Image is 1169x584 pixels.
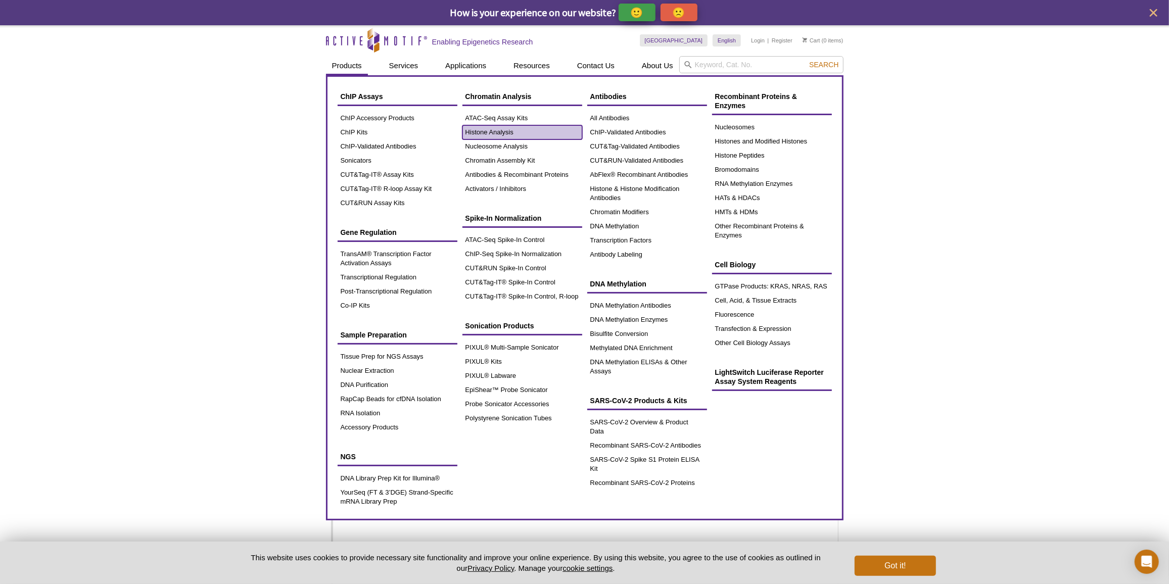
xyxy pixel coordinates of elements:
[587,87,707,106] a: Antibodies
[462,87,582,106] a: Chromatin Analysis
[1147,7,1160,19] button: close
[563,564,613,572] button: cookie settings
[507,56,556,75] a: Resources
[590,280,646,288] span: DNA Methylation
[341,453,356,461] span: NGS
[712,219,832,242] a: Other Recombinant Proteins & Enzymes
[338,270,457,284] a: Transcriptional Regulation
[338,406,457,420] a: RNA Isolation
[338,87,457,106] a: ChIP Assays
[772,37,792,44] a: Register
[338,154,457,168] a: Sonicators
[590,92,627,101] span: Antibodies
[590,397,687,405] span: SARS-CoV-2 Products & Kits
[587,415,707,439] a: SARS-CoV-2 Overview & Product Data
[587,274,707,294] a: DNA Methylation
[712,149,832,163] a: Histone Peptides
[587,391,707,410] a: SARS-CoV-2 Products & Kits
[712,191,832,205] a: HATs & HDACs
[467,564,514,572] a: Privacy Policy
[338,364,457,378] a: Nuclear Extraction
[462,355,582,369] a: PIXUL® Kits
[631,6,643,19] p: 🙂
[462,182,582,196] a: Activators / Inhibitors
[587,233,707,248] a: Transcription Factors
[341,228,397,236] span: Gene Regulation
[462,154,582,168] a: Chromatin Assembly Kit
[450,6,617,19] span: How is your experience on our website?
[233,552,838,573] p: This website uses cookies to provide necessary site functionality and improve your online experie...
[803,37,820,44] a: Cart
[640,34,708,46] a: [GEOGRAPHIC_DATA]
[587,476,707,490] a: Recombinant SARS-CoV-2 Proteins
[338,350,457,364] a: Tissue Prep for NGS Assays
[587,219,707,233] a: DNA Methylation
[679,56,844,73] input: Keyword, Cat. No.
[338,284,457,299] a: Post-Transcriptional Regulation
[462,209,582,228] a: Spike-In Normalization
[587,341,707,355] a: Methylated DNA Enrichment
[462,261,582,275] a: CUT&RUN Spike-In Control
[587,355,707,378] a: DNA Methylation ELISAs & Other Assays
[462,411,582,425] a: Polystyrene Sonication Tubes
[587,168,707,182] a: AbFlex® Recombinant Antibodies
[338,392,457,406] a: RapCap Beads for cfDNA Isolation
[587,205,707,219] a: Chromatin Modifiers
[338,485,457,509] a: YourSeq (FT & 3’DGE) Strand-Specific mRNA Library Prep
[462,369,582,383] a: PIXUL® Labware
[462,111,582,125] a: ATAC-Seq Assay Kits
[806,60,841,69] button: Search
[587,154,707,168] a: CUT&RUN-Validated Antibodies
[462,316,582,335] a: Sonication Products
[338,247,457,270] a: TransAM® Transcription Factor Activation Assays
[338,196,457,210] a: CUT&RUN Assay Kits
[462,383,582,397] a: EpiShear™ Probe Sonicator
[712,336,832,350] a: Other Cell Biology Assays
[713,34,741,46] a: English
[462,247,582,261] a: ChIP-Seq Spike-In Normalization
[338,182,457,196] a: CUT&Tag-IT® R-loop Assay Kit
[338,139,457,154] a: ChIP-Validated Antibodies
[338,378,457,392] a: DNA Purification
[341,92,383,101] span: ChIP Assays
[465,92,532,101] span: Chromatin Analysis
[383,56,425,75] a: Services
[712,279,832,294] a: GTPase Products: KRAS, NRAS, RAS
[715,261,756,269] span: Cell Biology
[712,87,832,115] a: Recombinant Proteins & Enzymes
[462,289,582,304] a: CUT&Tag-IT® Spike-In Control, R-loop
[712,205,832,219] a: HMTs & HDMs
[712,177,832,191] a: RNA Methylation Enzymes
[712,322,832,336] a: Transfection & Expression
[712,294,832,308] a: Cell, Acid, & Tissue Extracts
[715,92,798,110] span: Recombinant Proteins & Enzymes
[462,139,582,154] a: Nucleosome Analysis
[338,168,457,182] a: CUT&Tag-IT® Assay Kits
[712,120,832,134] a: Nucleosomes
[587,139,707,154] a: CUT&Tag-Validated Antibodies
[712,163,832,177] a: Bromodomains
[462,125,582,139] a: Histone Analysis
[338,223,457,242] a: Gene Regulation
[465,214,542,222] span: Spike-In Normalization
[338,299,457,313] a: Co-IP Kits
[462,168,582,182] a: Antibodies & Recombinant Proteins
[571,56,621,75] a: Contact Us
[712,134,832,149] a: Histones and Modified Histones
[712,255,832,274] a: Cell Biology
[1135,550,1159,574] div: Open Intercom Messenger
[809,61,838,69] span: Search
[712,363,832,391] a: LightSwitch Luciferase Reporter Assay System Reagents
[462,233,582,247] a: ATAC-Seq Spike-In Control
[462,275,582,289] a: CUT&Tag-IT® Spike-In Control
[803,34,844,46] li: (0 items)
[587,327,707,341] a: Bisulfite Conversion
[326,56,368,75] a: Products
[715,368,824,385] span: LightSwitch Luciferase Reporter Assay System Reagents
[587,248,707,262] a: Antibody Labeling
[587,125,707,139] a: ChIP-Validated Antibodies
[462,340,582,355] a: PIXUL® Multi-Sample Sonicator
[341,331,407,339] span: Sample Preparation
[803,37,807,42] img: Your Cart
[587,299,707,313] a: DNA Methylation Antibodies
